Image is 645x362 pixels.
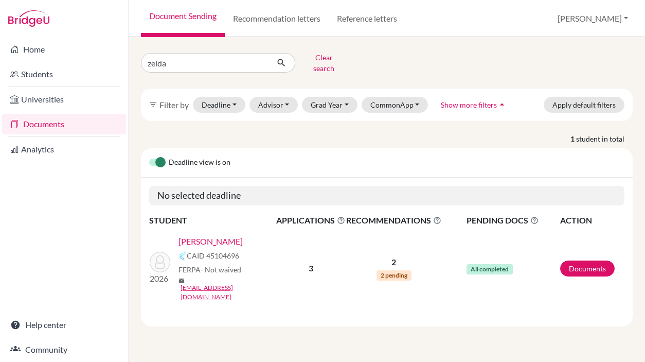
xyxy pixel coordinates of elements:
[2,64,126,84] a: Students
[169,157,230,169] span: Deadline view is on
[553,9,633,28] button: [PERSON_NAME]
[181,283,283,302] a: [EMAIL_ADDRESS][DOMAIN_NAME]
[570,133,576,144] strong: 1
[497,99,507,110] i: arrow_drop_up
[576,133,633,144] span: student in total
[150,252,170,272] img: Spraul, Zelda
[467,264,513,274] span: All completed
[432,97,516,113] button: Show more filtersarrow_drop_up
[377,270,411,281] span: 2 pending
[346,214,441,227] span: RECOMMENDATIONS
[187,250,239,261] span: CAID 45104696
[178,264,241,275] span: FERPA
[2,315,126,335] a: Help center
[149,214,276,227] th: STUDENT
[201,265,241,274] span: - Not waived
[193,97,245,113] button: Deadline
[178,252,187,260] img: Common App logo
[159,100,189,110] span: Filter by
[249,97,298,113] button: Advisor
[2,139,126,160] a: Analytics
[295,49,352,76] button: Clear search
[8,10,49,27] img: Bridge-U
[2,39,126,60] a: Home
[362,97,428,113] button: CommonApp
[544,97,624,113] button: Apply default filters
[276,214,345,227] span: APPLICATIONS
[302,97,357,113] button: Grad Year
[309,263,313,273] b: 3
[178,278,185,284] span: mail
[149,186,624,205] h5: No selected deadline
[141,53,268,73] input: Find student by name...
[2,339,126,360] a: Community
[467,214,559,227] span: PENDING DOCS
[150,272,170,285] p: 2026
[2,89,126,110] a: Universities
[149,100,157,109] i: filter_list
[2,114,126,134] a: Documents
[346,256,441,268] p: 2
[560,214,624,227] th: ACTION
[560,261,615,277] a: Documents
[178,235,243,248] a: [PERSON_NAME]
[441,100,497,109] span: Show more filters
